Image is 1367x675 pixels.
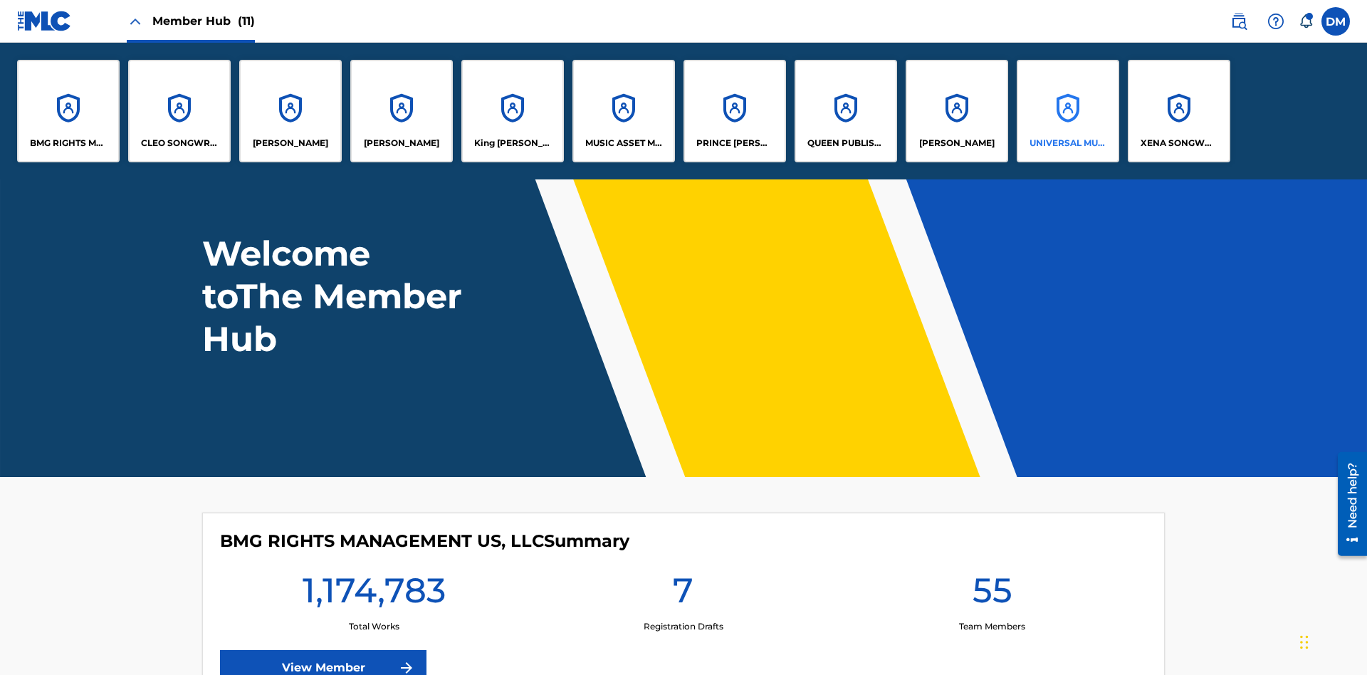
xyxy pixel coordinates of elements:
p: XENA SONGWRITER [1141,137,1218,150]
div: Help [1262,7,1290,36]
span: Member Hub [152,13,255,29]
a: Accounts[PERSON_NAME] [239,60,342,162]
p: QUEEN PUBLISHA [807,137,885,150]
p: ELVIS COSTELLO [253,137,328,150]
img: MLC Logo [17,11,72,31]
a: AccountsQUEEN PUBLISHA [795,60,897,162]
p: CLEO SONGWRITER [141,137,219,150]
h1: Welcome to The Member Hub [202,232,468,360]
p: Registration Drafts [644,620,723,633]
p: King McTesterson [474,137,552,150]
a: AccountsBMG RIGHTS MANAGEMENT US, LLC [17,60,120,162]
a: Public Search [1225,7,1253,36]
a: AccountsKing [PERSON_NAME] [461,60,564,162]
a: AccountsUNIVERSAL MUSIC PUB GROUP [1017,60,1119,162]
p: Total Works [349,620,399,633]
h1: 1,174,783 [303,569,446,620]
div: Notifications [1299,14,1313,28]
p: PRINCE MCTESTERSON [696,137,774,150]
a: AccountsCLEO SONGWRITER [128,60,231,162]
span: (11) [238,14,255,28]
img: help [1267,13,1284,30]
a: Accounts[PERSON_NAME] [350,60,453,162]
p: BMG RIGHTS MANAGEMENT US, LLC [30,137,108,150]
p: EYAMA MCSINGER [364,137,439,150]
a: Accounts[PERSON_NAME] [906,60,1008,162]
img: search [1230,13,1247,30]
p: UNIVERSAL MUSIC PUB GROUP [1030,137,1107,150]
p: RONALD MCTESTERSON [919,137,995,150]
h1: 55 [973,569,1012,620]
div: Drag [1300,621,1309,664]
a: AccountsMUSIC ASSET MANAGEMENT (MAM) [572,60,675,162]
iframe: Chat Widget [1296,607,1367,675]
h4: BMG RIGHTS MANAGEMENT US, LLC [220,530,629,552]
h1: 7 [673,569,693,620]
iframe: Resource Center [1327,446,1367,563]
div: User Menu [1321,7,1350,36]
img: Close [127,13,144,30]
a: AccountsPRINCE [PERSON_NAME] [683,60,786,162]
p: MUSIC ASSET MANAGEMENT (MAM) [585,137,663,150]
a: AccountsXENA SONGWRITER [1128,60,1230,162]
p: Team Members [959,620,1025,633]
